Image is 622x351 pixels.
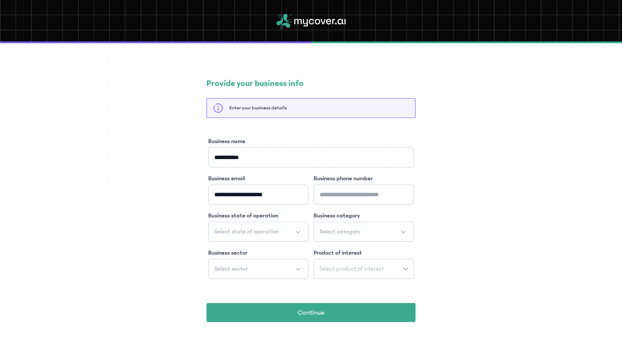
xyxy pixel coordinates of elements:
button: Continue [206,303,416,322]
span: Select category [320,227,360,236]
span: Select sector [214,265,248,273]
label: Business sector [208,249,248,257]
span: Select product of interest [314,266,389,272]
label: Business category [314,211,360,220]
label: Business email [208,174,245,183]
button: Select state of operation [208,222,308,242]
button: Select sector [208,259,308,279]
button: Select category [314,222,414,242]
p: Enter your business details [229,105,287,112]
label: Business phone number [314,174,373,183]
span: Select state of operation [214,227,279,236]
label: Product of interest [314,249,362,257]
h2: Provide your business info [206,77,416,89]
button: Select product of interest [314,259,414,279]
label: Business name [208,137,245,146]
span: Continue [298,307,324,318]
label: Business state of operation [208,211,278,220]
